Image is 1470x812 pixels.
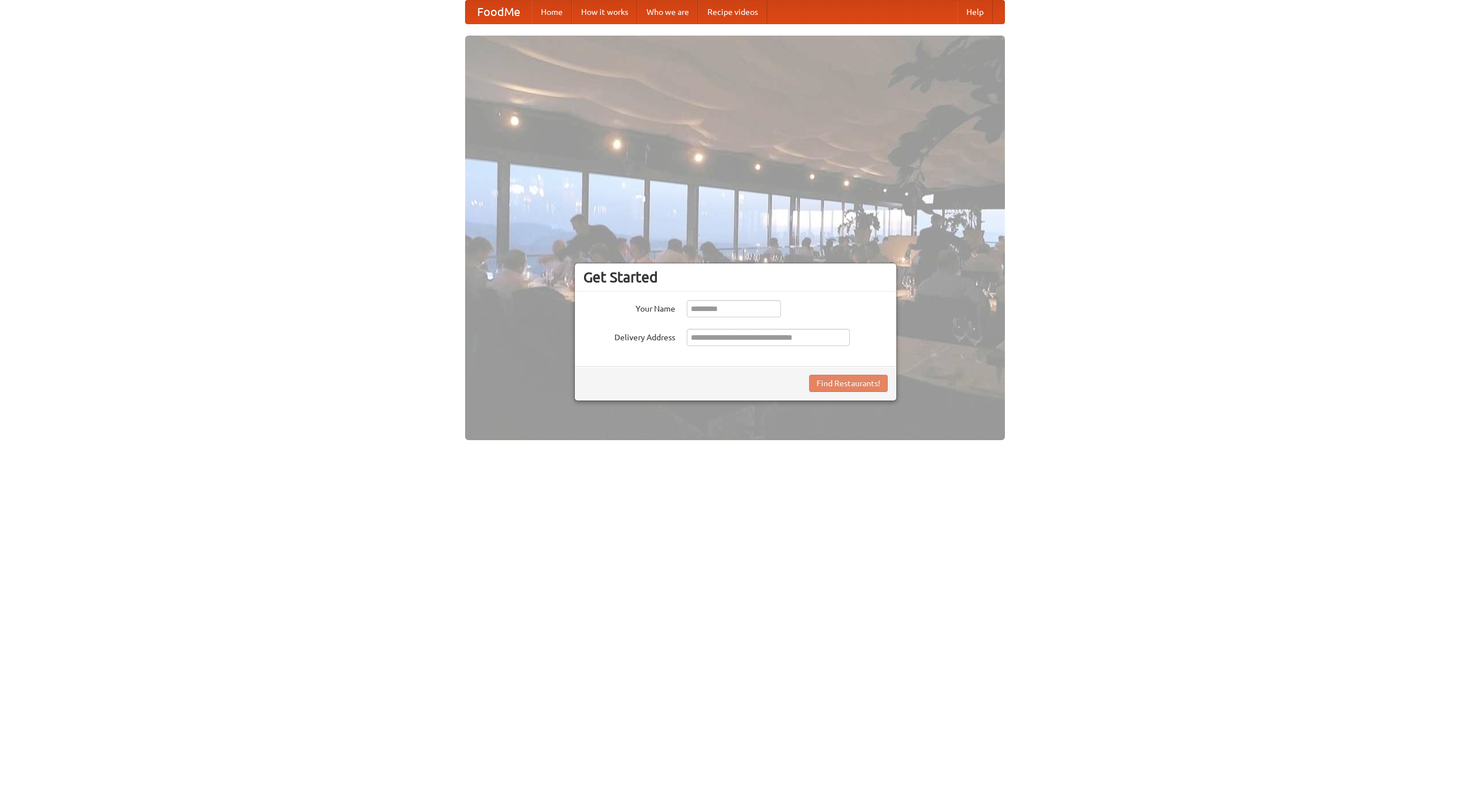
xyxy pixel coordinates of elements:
a: FoodMe [466,1,532,24]
a: Who we are [637,1,698,24]
h3: Get Started [583,269,888,286]
a: Home [532,1,572,24]
label: Delivery Address [583,329,675,343]
button: Find Restaurants! [809,375,888,392]
label: Your Name [583,300,675,314]
a: Recipe videos [698,1,767,24]
a: Help [957,1,993,24]
a: How it works [572,1,637,24]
